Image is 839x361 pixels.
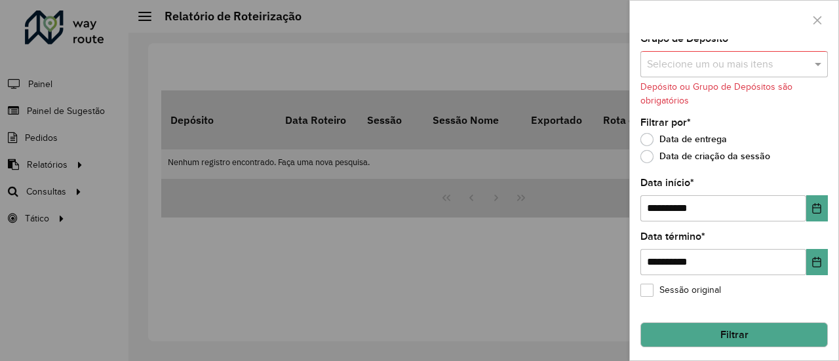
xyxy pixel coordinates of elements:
label: Data de criação da sessão [640,150,770,163]
button: Choose Date [806,249,828,275]
button: Filtrar [640,322,828,347]
label: Data início [640,175,694,191]
label: Filtrar por [640,115,691,130]
formly-validation-message: Depósito ou Grupo de Depósitos são obrigatórios [640,82,792,105]
button: Choose Date [806,195,828,221]
label: Data de entrega [640,133,727,146]
label: Data término [640,229,705,244]
label: Sessão original [640,283,721,297]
